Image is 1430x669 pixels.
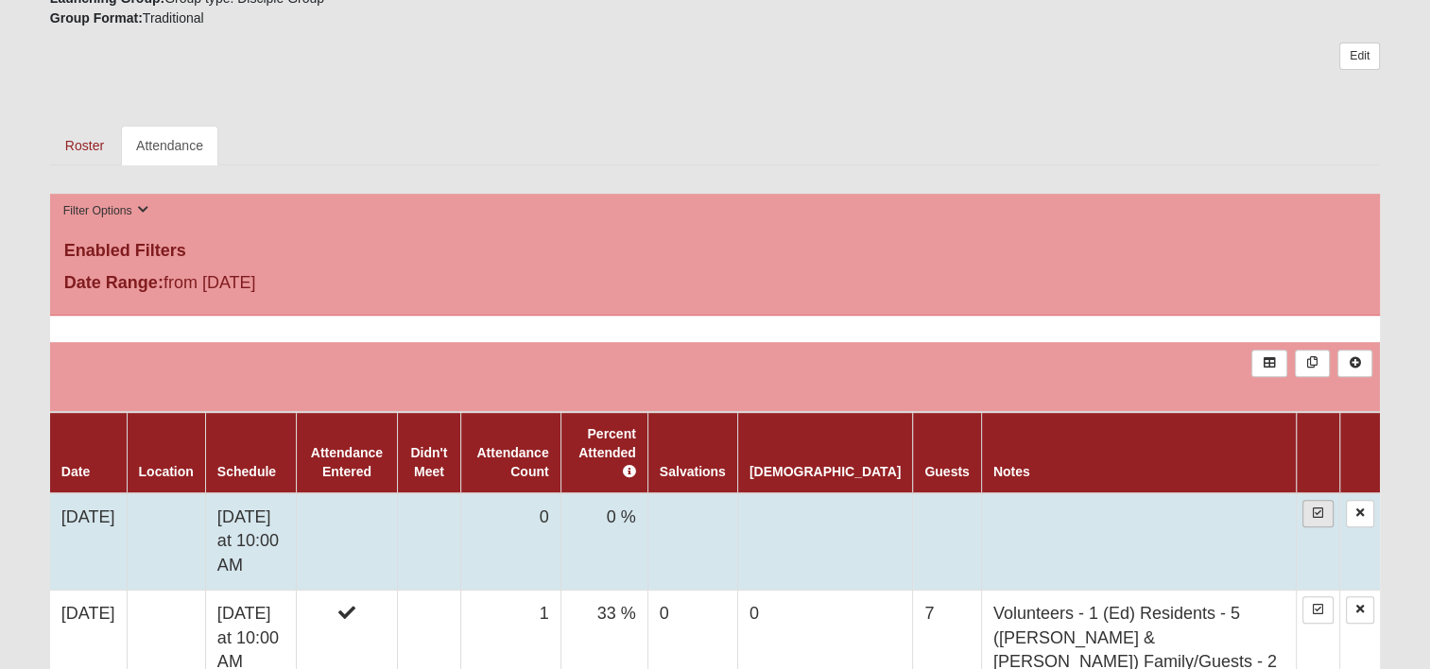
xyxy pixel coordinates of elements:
a: Export to Excel [1251,350,1286,377]
th: Salvations [647,412,737,493]
a: Roster [50,126,119,165]
td: [DATE] [50,493,127,591]
th: Guests [913,412,981,493]
label: Date Range: [64,270,164,296]
th: [DEMOGRAPHIC_DATA] [737,412,912,493]
a: Attendance [121,126,218,165]
a: Enter Attendance [1302,596,1334,624]
a: Merge Records into Merge Template [1295,350,1330,377]
a: Attendance Count [476,445,548,479]
a: Percent Attended [578,426,636,479]
td: 0 % [560,493,647,591]
a: Alt+N [1337,350,1372,377]
div: from [DATE] [50,270,493,300]
h4: Enabled Filters [64,241,1366,262]
a: Location [139,464,194,479]
td: [DATE] at 10:00 AM [205,493,296,591]
a: Notes [993,464,1030,479]
a: Delete [1346,596,1374,624]
a: Schedule [217,464,276,479]
strong: Group Format: [50,10,143,26]
td: 0 [461,493,560,591]
a: Enter Attendance [1302,500,1334,527]
a: Attendance Entered [311,445,383,479]
a: Delete [1346,500,1374,527]
a: Edit [1339,43,1380,70]
a: Didn't Meet [410,445,447,479]
a: Date [61,464,90,479]
button: Filter Options [58,201,155,221]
